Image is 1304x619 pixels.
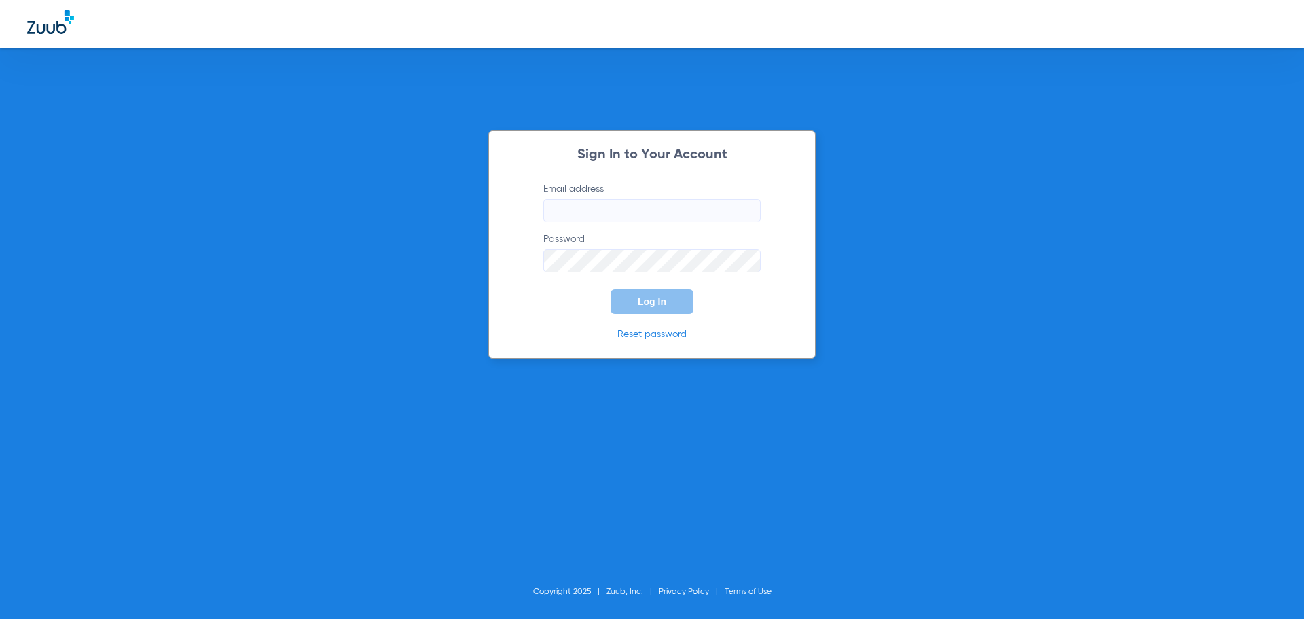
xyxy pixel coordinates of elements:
span: Log In [638,296,666,307]
label: Password [543,232,761,272]
li: Zuub, Inc. [606,585,659,599]
a: Reset password [617,330,687,339]
button: Log In [611,289,693,314]
img: Zuub Logo [27,10,74,34]
a: Privacy Policy [659,588,709,596]
input: Password [543,249,761,272]
h2: Sign In to Your Account [523,148,781,162]
label: Email address [543,182,761,222]
input: Email address [543,199,761,222]
li: Copyright 2025 [533,585,606,599]
a: Terms of Use [725,588,772,596]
